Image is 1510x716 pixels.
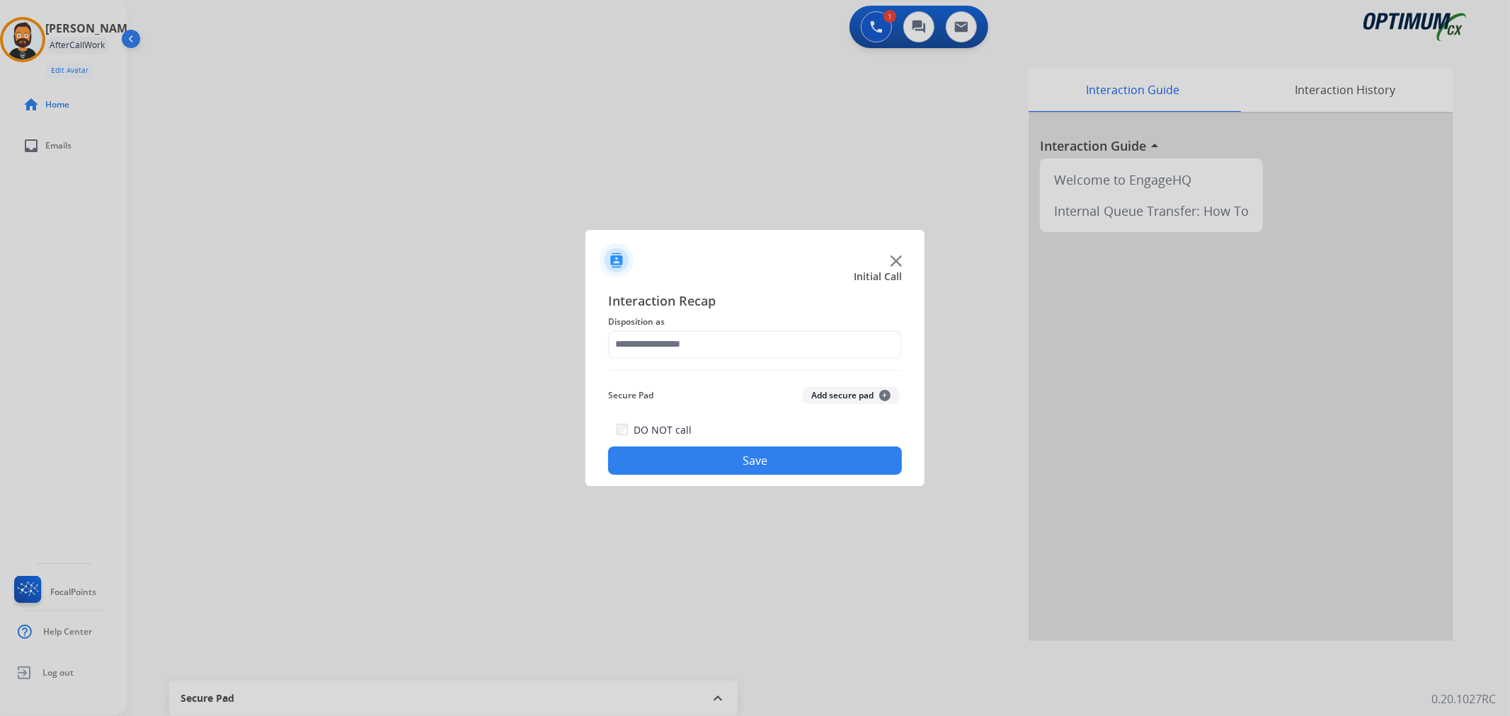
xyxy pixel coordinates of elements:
[634,423,692,437] label: DO NOT call
[600,243,634,277] img: contactIcon
[608,313,902,330] span: Disposition as
[608,446,902,475] button: Save
[803,387,899,404] button: Add secure pad+
[1431,691,1496,708] p: 0.20.1027RC
[879,390,891,401] span: +
[608,370,902,371] img: contact-recap-line.svg
[608,291,902,313] span: Interaction Recap
[608,387,653,404] span: Secure Pad
[854,270,902,284] span: Initial Call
